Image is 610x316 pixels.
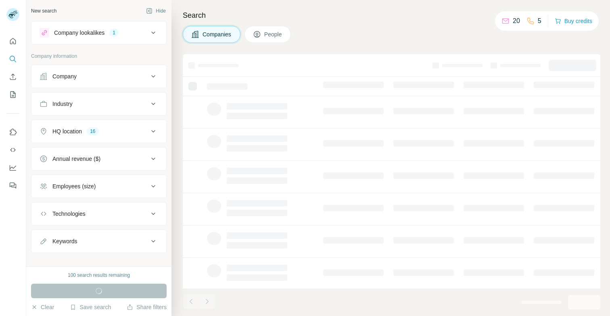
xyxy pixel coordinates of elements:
button: Enrich CSV [6,70,19,84]
button: Share filters [127,303,167,311]
button: Buy credits [555,15,592,27]
div: Company lookalikes [54,29,104,37]
button: Quick start [6,34,19,48]
p: 20 [513,16,520,26]
div: 1 [109,29,119,36]
div: Industry [52,100,73,108]
button: Feedback [6,178,19,193]
button: Clear [31,303,54,311]
button: Technologies [31,204,166,223]
button: Hide [140,5,171,17]
button: Annual revenue ($) [31,149,166,169]
button: Use Surfe API [6,143,19,157]
div: HQ location [52,127,82,135]
p: 5 [538,16,541,26]
div: Company [52,72,77,80]
p: Company information [31,53,167,60]
button: Company [31,67,166,86]
button: Search [6,52,19,66]
div: Employees (size) [52,182,96,190]
div: 16 [87,128,98,135]
div: Annual revenue ($) [52,155,100,163]
button: My lists [6,87,19,102]
button: HQ location16 [31,122,166,141]
button: Use Surfe on LinkedIn [6,125,19,139]
h4: Search [183,10,600,21]
button: Company lookalikes1 [31,23,166,42]
button: Save search [70,303,111,311]
div: 100 search results remaining [68,272,130,279]
div: New search [31,7,56,15]
div: Keywords [52,237,77,245]
button: Industry [31,94,166,114]
span: Companies [203,30,232,38]
button: Keywords [31,232,166,251]
span: People [264,30,283,38]
div: Technologies [52,210,86,218]
button: Dashboard [6,160,19,175]
button: Employees (size) [31,177,166,196]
